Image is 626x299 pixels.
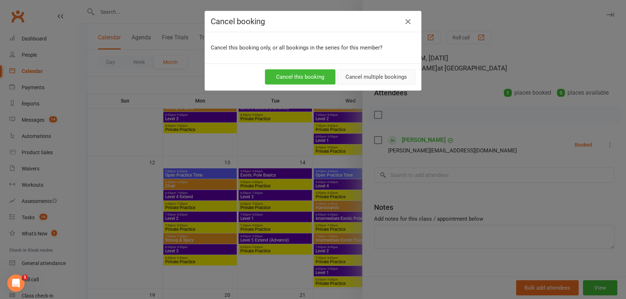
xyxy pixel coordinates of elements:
[22,274,28,280] span: 1
[337,69,415,84] button: Cancel multiple bookings
[7,274,25,292] iframe: Intercom live chat
[211,43,415,52] p: Cancel this booking only, or all bookings in the series for this member?
[211,17,415,26] h4: Cancel booking
[402,16,414,27] button: Close
[265,69,335,84] button: Cancel this booking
